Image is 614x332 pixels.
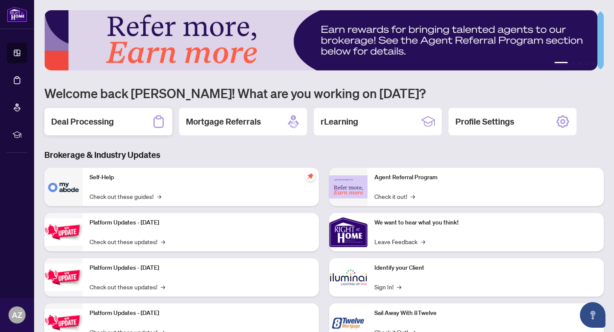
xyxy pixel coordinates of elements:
[90,192,161,201] a: Check out these guides!→
[329,175,368,199] img: Agent Referral Program
[186,116,261,128] h2: Mortgage Referrals
[90,263,312,273] p: Platform Updates - [DATE]
[329,258,368,297] img: Identify your Client
[374,237,425,246] a: Leave Feedback→
[585,62,588,65] button: 4
[411,192,415,201] span: →
[321,116,358,128] h2: rLearning
[157,192,161,201] span: →
[90,218,312,227] p: Platform Updates - [DATE]
[44,149,604,161] h3: Brokerage & Industry Updates
[580,302,605,328] button: Open asap
[374,309,597,318] p: Sail Away With 8Twelve
[578,62,582,65] button: 3
[397,282,401,291] span: →
[44,218,83,245] img: Platform Updates - July 21, 2025
[374,218,597,227] p: We want to hear what you think!
[161,282,165,291] span: →
[44,264,83,291] img: Platform Updates - July 8, 2025
[90,282,165,291] a: Check out these updates!→
[592,62,595,65] button: 5
[571,62,575,65] button: 2
[7,6,27,22] img: logo
[374,282,401,291] a: Sign In!→
[90,309,312,318] p: Platform Updates - [DATE]
[51,116,114,128] h2: Deal Processing
[90,173,312,182] p: Self-Help
[305,171,316,181] span: pushpin
[374,173,597,182] p: Agent Referral Program
[374,192,415,201] a: Check it out!→
[12,309,22,321] span: AZ
[44,168,83,206] img: Self-Help
[90,237,165,246] a: Check out these updates!→
[455,116,514,128] h2: Profile Settings
[44,10,597,70] img: Slide 0
[421,237,425,246] span: →
[161,237,165,246] span: →
[329,213,368,251] img: We want to hear what you think!
[374,263,597,273] p: Identify your Client
[554,62,568,65] button: 1
[44,85,604,101] h1: Welcome back [PERSON_NAME]! What are you working on [DATE]?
